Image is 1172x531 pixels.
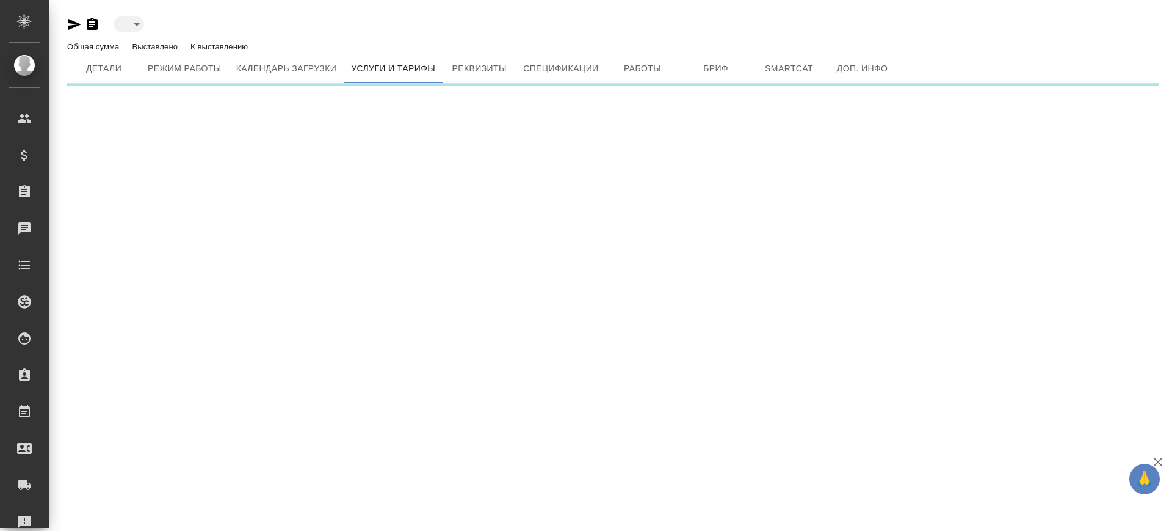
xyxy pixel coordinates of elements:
[1134,466,1155,492] span: 🙏
[114,16,144,32] div: ​
[148,61,222,76] span: Режим работы
[833,61,892,76] span: Доп. инфо
[85,17,99,32] button: Скопировать ссылку
[523,61,598,76] span: Спецификации
[190,42,251,51] p: К выставлению
[67,42,122,51] p: Общая сумма
[351,61,435,76] span: Услуги и тарифы
[450,61,508,76] span: Реквизиты
[236,61,337,76] span: Календарь загрузки
[760,61,819,76] span: Smartcat
[1129,464,1160,494] button: 🙏
[67,17,82,32] button: Скопировать ссылку для ЯМессенджера
[613,61,672,76] span: Работы
[687,61,745,76] span: Бриф
[74,61,133,76] span: Детали
[132,42,181,51] p: Выставлено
